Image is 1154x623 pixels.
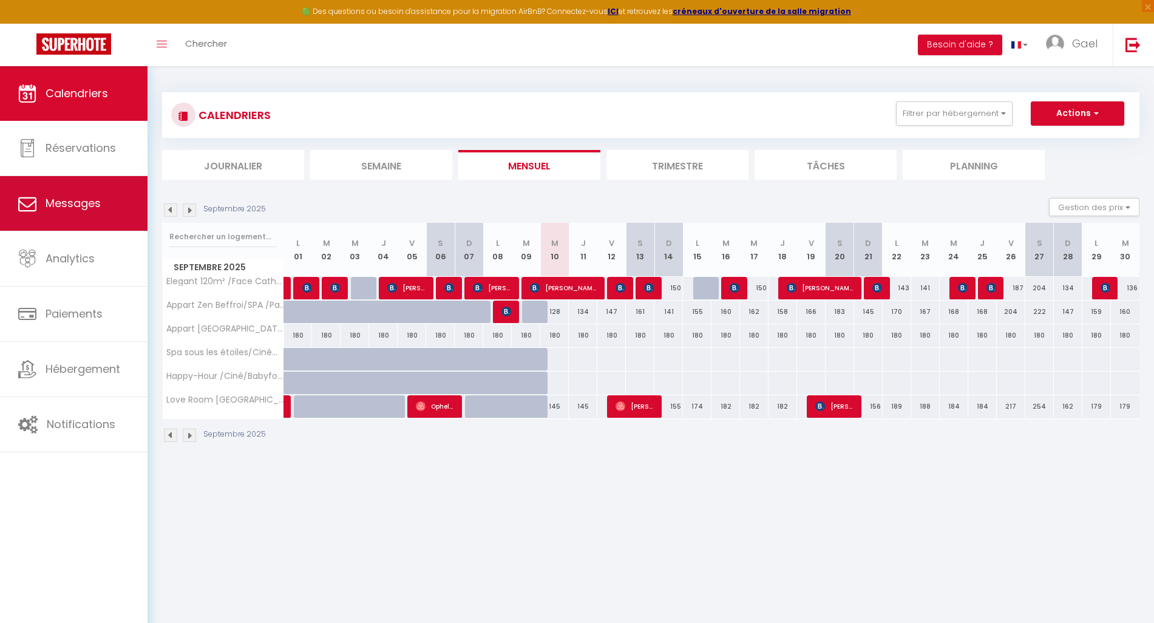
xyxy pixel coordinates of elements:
th: 05 [398,223,426,277]
span: Paiements [46,306,103,321]
div: 217 [997,395,1025,418]
div: 180 [854,324,883,347]
img: ... [1046,35,1064,53]
div: 156 [854,395,883,418]
abbr: L [696,237,699,249]
button: Gestion des prix [1049,198,1139,216]
abbr: L [496,237,500,249]
li: Trimestre [606,150,748,180]
a: [PERSON_NAME] [284,395,290,418]
a: ... Gael [1037,24,1113,66]
abbr: D [1065,237,1071,249]
span: [PERSON_NAME][GEOGRAPHIC_DATA] [530,276,597,299]
div: 159 [1082,301,1111,323]
th: 14 [654,223,683,277]
span: [PERSON_NAME] [730,276,739,299]
div: 180 [597,324,626,347]
a: [PERSON_NAME] [284,277,290,300]
div: 180 [1054,324,1082,347]
span: Hébergement [46,361,120,376]
span: Messages [46,196,101,211]
div: 180 [398,324,426,347]
th: 30 [1111,223,1139,277]
div: 179 [1082,395,1111,418]
abbr: J [381,237,386,249]
th: 21 [854,223,883,277]
div: 179 [1111,395,1139,418]
span: [PERSON_NAME] [986,276,996,299]
abbr: M [922,237,929,249]
a: Chercher [176,24,236,66]
div: 145 [540,395,569,418]
h3: CALENDRIERS [195,101,271,129]
div: 162 [740,301,769,323]
div: 160 [1111,301,1139,323]
div: 180 [341,324,369,347]
abbr: M [750,237,758,249]
div: 184 [940,395,968,418]
span: [PERSON_NAME] [815,395,854,418]
button: Filtrer par hébergement [896,101,1013,126]
abbr: V [609,237,614,249]
div: 180 [512,324,540,347]
abbr: S [837,237,843,249]
span: [PERSON_NAME] [444,276,454,299]
th: 25 [968,223,997,277]
div: 180 [540,324,569,347]
div: 180 [883,324,911,347]
th: 06 [426,223,455,277]
th: 09 [512,223,540,277]
button: Ouvrir le widget de chat LiveChat [10,5,46,41]
span: [PERSON_NAME] [787,276,854,299]
div: 134 [569,301,597,323]
div: 167 [911,301,940,323]
div: 180 [426,324,455,347]
abbr: L [296,237,300,249]
li: Mensuel [458,150,600,180]
span: [PERSON_NAME] [501,300,511,323]
div: 188 [911,395,940,418]
div: 182 [711,395,740,418]
th: 24 [940,223,968,277]
abbr: J [581,237,586,249]
div: 150 [654,277,683,299]
div: 168 [940,301,968,323]
div: 180 [369,324,398,347]
div: 180 [740,324,769,347]
span: Elegant 120m² /Face Cathédrale/6 pers/free Parking [165,277,286,286]
abbr: S [1037,237,1042,249]
div: 204 [1025,277,1054,299]
div: 182 [769,395,797,418]
div: 254 [1025,395,1054,418]
abbr: M [351,237,359,249]
span: Chercher [185,37,227,50]
div: 147 [1054,301,1082,323]
div: 180 [997,324,1025,347]
p: Septembre 2025 [203,429,266,440]
abbr: M [722,237,730,249]
div: 180 [312,324,341,347]
th: 26 [997,223,1025,277]
abbr: D [666,237,672,249]
div: 187 [997,277,1025,299]
div: 150 [740,277,769,299]
div: 145 [854,301,883,323]
div: 180 [626,324,654,347]
span: Appart Zen Beffroi/SPA /Parking /[GEOGRAPHIC_DATA] [165,301,286,310]
div: 189 [883,395,911,418]
div: 180 [569,324,597,347]
th: 03 [341,223,369,277]
abbr: M [551,237,558,249]
span: [PERSON_NAME] [387,276,426,299]
span: [PERSON_NAME] [302,276,312,299]
div: 182 [740,395,769,418]
li: Semaine [310,150,452,180]
div: 162 [1054,395,1082,418]
th: 11 [569,223,597,277]
div: 166 [797,301,826,323]
th: 18 [769,223,797,277]
abbr: L [1095,237,1098,249]
strong: ICI [608,6,619,16]
div: 168 [968,301,997,323]
abbr: S [637,237,643,249]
